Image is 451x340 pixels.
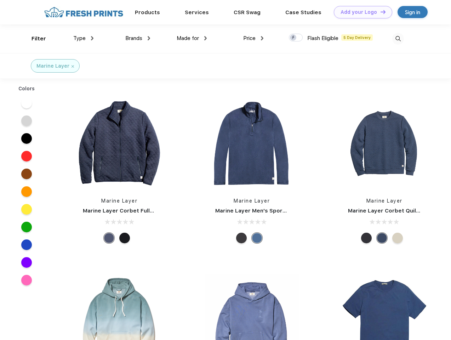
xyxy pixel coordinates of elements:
a: Marine Layer [234,198,270,204]
img: func=resize&h=266 [205,96,299,190]
span: Made for [177,35,199,41]
img: fo%20logo%202.webp [42,6,125,18]
div: Colors [13,85,40,92]
img: func=resize&h=266 [337,96,432,190]
a: Services [185,9,209,16]
div: Black [119,233,130,243]
div: Navy [104,233,114,243]
img: dropdown.png [204,36,207,40]
img: func=resize&h=266 [72,96,166,190]
img: DT [381,10,386,14]
div: Marine Layer [36,62,69,70]
div: Oat Heather [392,233,403,243]
div: Deep Denim [252,233,262,243]
span: Type [73,35,86,41]
div: Charcoal [236,233,247,243]
div: Filter [32,35,46,43]
a: Marine Layer Men's Sport Quarter Zip [215,208,318,214]
a: Marine Layer Corbet Full-Zip Jacket [83,208,181,214]
span: 5 Day Delivery [341,34,373,41]
div: Charcoal [361,233,372,243]
a: Products [135,9,160,16]
div: Add your Logo [341,9,377,15]
a: Marine Layer [366,198,403,204]
a: CSR Swag [234,9,261,16]
img: filter_cancel.svg [72,65,74,68]
span: Price [243,35,256,41]
span: Brands [125,35,142,41]
img: desktop_search.svg [392,33,404,45]
span: Flash Eligible [307,35,338,41]
img: dropdown.png [148,36,150,40]
img: dropdown.png [261,36,263,40]
a: Marine Layer [101,198,137,204]
div: Sign in [405,8,420,16]
a: Sign in [398,6,428,18]
img: dropdown.png [91,36,93,40]
div: Navy Heather [377,233,387,243]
